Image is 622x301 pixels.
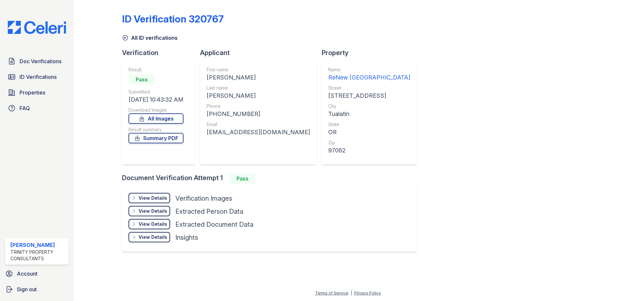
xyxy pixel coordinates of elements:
div: 97062 [328,146,410,155]
a: All Images [128,113,183,124]
div: Extracted Document Data [175,220,253,229]
div: Verification [122,48,200,57]
div: Pass [229,173,255,184]
div: View Details [139,195,167,201]
div: ID Verification 320767 [122,13,224,25]
div: Document Verification Attempt 1 [122,173,422,184]
div: ReNew [GEOGRAPHIC_DATA] [328,73,410,82]
div: [PERSON_NAME] [207,73,310,82]
a: Summary PDF [128,133,183,143]
div: View Details [139,221,167,227]
a: Terms of Service [315,291,348,295]
div: Extracted Person Data [175,207,243,216]
div: Last name [207,85,310,91]
div: Property [322,48,422,57]
div: Applicant [200,48,322,57]
span: Sign out [17,285,37,293]
div: Zip [328,139,410,146]
span: Properties [20,89,45,96]
div: Street [328,85,410,91]
a: Account [3,267,71,280]
span: Account [17,270,37,278]
div: Phone [207,103,310,109]
div: [STREET_ADDRESS] [328,91,410,100]
div: View Details [139,234,167,240]
div: | [351,291,352,295]
div: State [328,121,410,128]
div: Trinity Property Consultants [10,249,66,262]
div: OR [328,128,410,137]
div: Verification Images [175,194,232,203]
span: FAQ [20,104,30,112]
div: [PHONE_NUMBER] [207,109,310,119]
div: Result summary [128,126,183,133]
span: ID Verifications [20,73,57,81]
div: Name [328,66,410,73]
div: City [328,103,410,109]
div: Submitted [128,89,183,95]
div: [PERSON_NAME] [207,91,310,100]
a: ID Verifications [5,70,69,83]
a: Privacy Policy [354,291,381,295]
a: Sign out [3,283,71,296]
div: Pass [128,74,155,85]
div: [DATE] 10:43:32 AM [128,95,183,104]
div: Download Images [128,107,183,113]
div: Email [207,121,310,128]
div: Tualatin [328,109,410,119]
div: Insights [175,233,198,242]
a: Name ReNew [GEOGRAPHIC_DATA] [328,66,410,82]
img: CE_Logo_Blue-a8612792a0a2168367f1c8372b55b34899dd931a85d93a1a3d3e32e68fde9ad4.png [3,21,71,34]
a: FAQ [5,102,69,115]
div: View Details [139,208,167,214]
div: [PERSON_NAME] [10,241,66,249]
a: Doc Verifications [5,55,69,68]
div: [EMAIL_ADDRESS][DOMAIN_NAME] [207,128,310,137]
div: Result [128,66,183,73]
a: Properties [5,86,69,99]
span: Doc Verifications [20,57,61,65]
a: All ID verifications [122,34,178,42]
div: First name [207,66,310,73]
